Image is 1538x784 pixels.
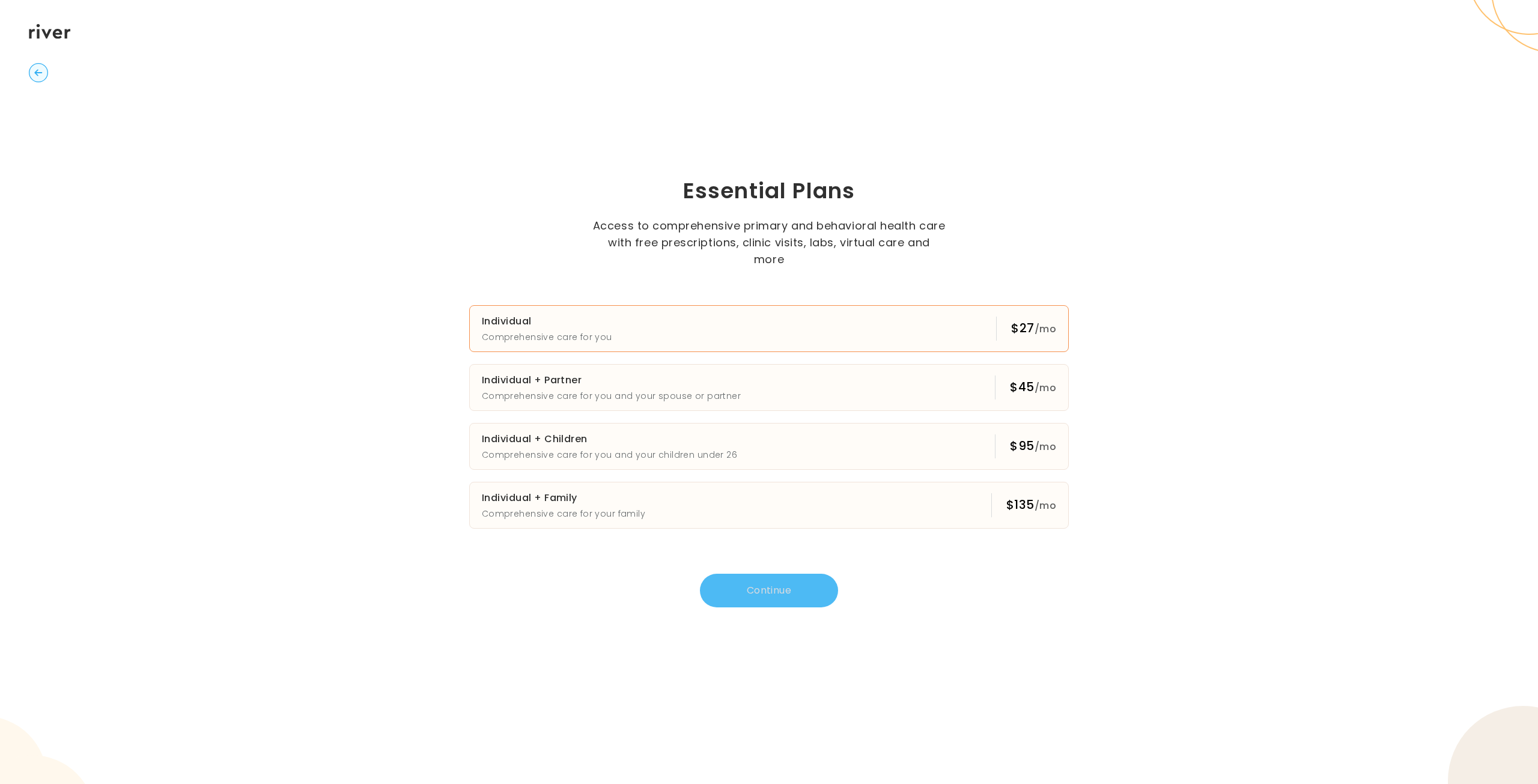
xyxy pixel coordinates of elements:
[469,364,1069,411] button: Individual + PartnerComprehensive care for you and your spouse or partner$45/mo
[1010,378,1056,397] div: $45
[482,448,737,462] p: Comprehensive care for you and your children under 26
[482,313,612,330] h3: Individual
[700,574,838,607] button: Continue
[469,482,1069,529] button: Individual + FamilyComprehensive care for your family$135/mo
[482,506,645,521] p: Comprehensive care for your family
[1035,381,1056,395] span: /mo
[482,330,612,344] p: Comprehensive care for you
[482,389,741,403] p: Comprehensive care for you and your spouse or partner
[1010,437,1056,455] div: $95
[592,217,946,268] p: Access to comprehensive primary and behavioral health care with free prescriptions, clinic visits...
[469,305,1069,352] button: IndividualComprehensive care for you$27/mo
[482,372,741,389] h3: Individual + Partner
[482,431,737,448] h3: Individual + Children
[1006,496,1056,514] div: $135
[1011,320,1056,338] div: $27
[1035,440,1056,454] span: /mo
[469,423,1069,470] button: Individual + ChildrenComprehensive care for you and your children under 26$95/mo
[482,490,645,506] h3: Individual + Family
[1035,322,1056,336] span: /mo
[1035,499,1056,512] span: /mo
[394,177,1144,205] h1: Essential Plans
